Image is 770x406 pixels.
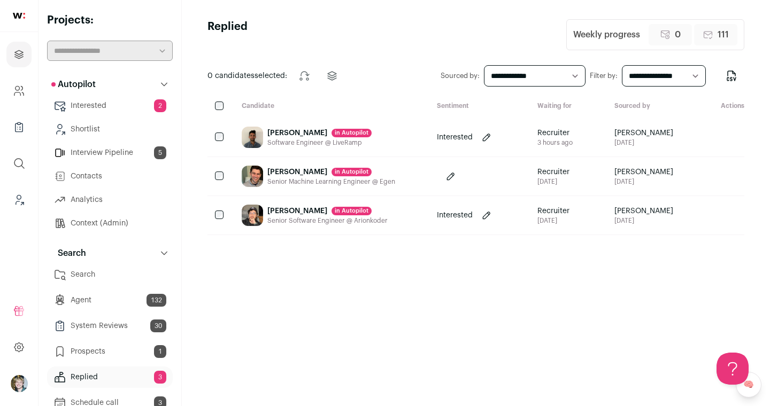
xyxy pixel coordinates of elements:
span: [PERSON_NAME] [614,167,673,177]
span: Recruiter [537,206,569,216]
span: 30 [150,319,166,332]
div: in Autopilot [332,168,372,176]
button: Autopilot [47,74,173,95]
div: [DATE] [537,216,569,225]
div: [PERSON_NAME] [267,206,388,216]
label: Filter by: [590,72,618,80]
a: System Reviews30 [47,315,173,337]
a: Company and ATS Settings [6,78,32,104]
a: Leads (Backoffice) [6,187,32,213]
p: Interested [437,132,473,143]
div: [PERSON_NAME] [267,167,395,177]
span: 3 [154,371,166,384]
div: Software Engineer @ LiveRamp [267,138,372,147]
span: 1 [154,345,166,358]
span: [PERSON_NAME] [614,206,673,216]
div: Weekly progress [573,28,640,41]
img: 6494470-medium_jpg [11,375,28,392]
img: 1586276784584 [242,127,263,148]
span: 111 [718,28,729,41]
a: Context (Admin) [47,213,173,234]
img: dd783289d28e7d36dacdc9b3906afd547ada61678ef20b319b6a7674a675288f.jpg [242,205,263,226]
span: [DATE] [614,216,673,225]
div: Senior Machine Learning Engineer @ Egen [267,177,395,186]
a: Projects [6,42,32,67]
div: Sourced by [606,101,706,112]
button: Open dropdown [11,375,28,392]
span: Recruiter [537,128,573,138]
div: in Autopilot [332,207,372,215]
div: Actions [706,101,744,112]
span: 2 [154,99,166,112]
span: [DATE] [614,177,673,186]
a: Search [47,264,173,285]
div: [PERSON_NAME] [267,128,372,138]
div: [DATE] [537,177,569,186]
a: Prospects1 [47,341,173,362]
a: Contacts [47,166,173,187]
a: Analytics [47,189,173,210]
img: wellfound-shorthand-0d5821cbd27db2630d0214b213865d53afaa358527fdda9d0ea32b1df1b89c2c.svg [13,13,25,19]
span: selected: [207,71,287,81]
span: [DATE] [614,138,673,147]
h1: Replied [207,19,248,50]
label: Sourced by: [441,72,480,80]
span: 0 candidates [207,72,255,80]
p: Interested [437,210,473,221]
a: Company Lists [6,114,32,140]
button: Search [47,243,173,264]
h2: Projects: [47,13,173,28]
span: 0 [675,28,681,41]
div: Senior Software Engineer @ Arionkoder [267,216,388,225]
span: Recruiter [537,167,569,177]
a: Agent132 [47,290,173,311]
div: in Autopilot [332,129,372,137]
a: Shortlist [47,119,173,140]
a: Interested2 [47,95,173,116]
a: Interview Pipeline5 [47,142,173,163]
p: Autopilot [51,78,96,91]
img: 28ef13d01ac2ac809fe548002c1d86ed8e902f4e401994064305a7fc60249d85.jpg [242,166,263,187]
a: 🧠 [736,372,761,397]
a: Replied3 [47,366,173,388]
p: Search [51,247,86,260]
div: Waiting for [529,101,606,112]
button: Export to CSV [719,63,744,89]
div: 3 hours ago [537,138,573,147]
iframe: Toggle Customer Support [717,353,749,385]
span: 132 [147,294,166,307]
span: 5 [154,146,166,159]
span: [PERSON_NAME] [614,128,673,138]
div: Candidate [233,101,428,112]
div: Sentiment [428,101,529,112]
